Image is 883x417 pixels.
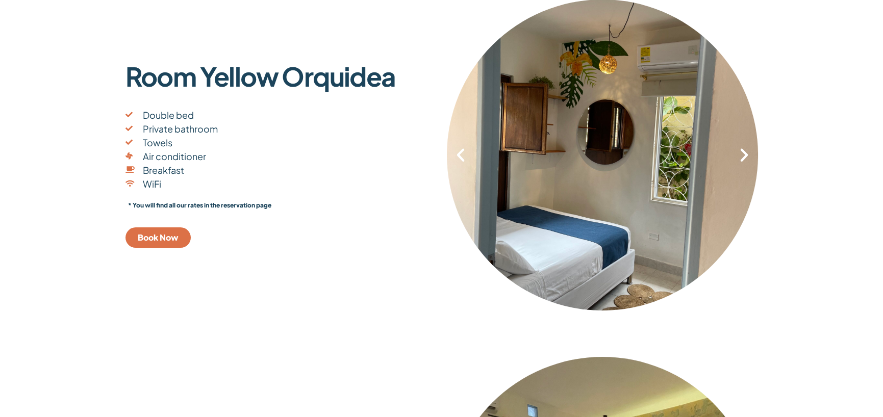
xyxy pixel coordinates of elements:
div: Next slide [736,146,753,164]
p: Room Yellow Orquidea [125,62,437,90]
span: Private bathroom [140,122,218,136]
span: Air conditioner [140,149,206,163]
span: Book Now [138,233,179,242]
span: Double bed [140,108,194,122]
span: Towels [140,136,172,149]
span: Breakfast [140,163,184,177]
span: WiFi [140,177,161,191]
a: Book Now [125,227,191,248]
div: Previous slide [452,146,469,164]
span: * You will find all our rates in the reservation page [128,201,271,209]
